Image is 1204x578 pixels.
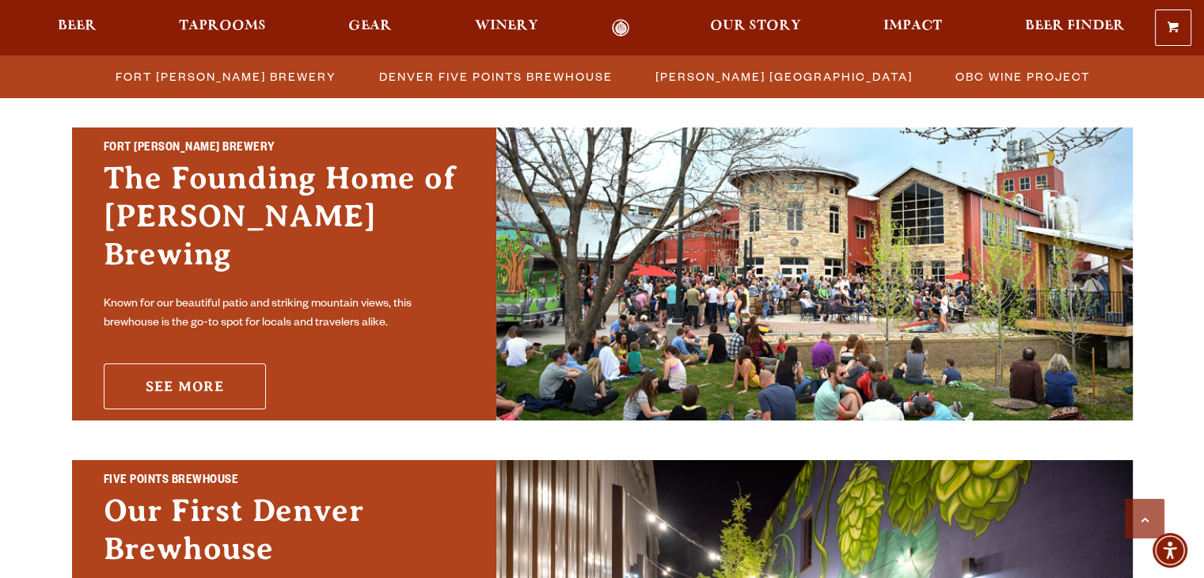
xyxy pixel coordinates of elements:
[348,20,392,32] span: Gear
[646,65,921,88] a: [PERSON_NAME] [GEOGRAPHIC_DATA]
[883,20,942,32] span: Impact
[338,19,402,37] a: Gear
[116,65,336,88] span: Fort [PERSON_NAME] Brewery
[955,65,1090,88] span: OBC Wine Project
[58,20,97,32] span: Beer
[655,65,913,88] span: [PERSON_NAME] [GEOGRAPHIC_DATA]
[104,295,465,333] p: Known for our beautiful patio and striking mountain views, this brewhouse is the go-to spot for l...
[946,65,1098,88] a: OBC Wine Project
[370,65,621,88] a: Denver Five Points Brewhouse
[710,20,801,32] span: Our Story
[1153,533,1187,568] div: Accessibility Menu
[496,127,1133,420] img: Fort Collins Brewery & Taproom'
[700,19,811,37] a: Our Story
[104,159,465,289] h3: The Founding Home of [PERSON_NAME] Brewing
[1024,20,1124,32] span: Beer Finder
[104,139,465,159] h2: Fort [PERSON_NAME] Brewery
[465,19,549,37] a: Winery
[104,363,266,409] a: See More
[179,20,266,32] span: Taprooms
[47,19,107,37] a: Beer
[169,19,276,37] a: Taprooms
[591,19,651,37] a: Odell Home
[1125,499,1164,538] a: Scroll to top
[106,65,344,88] a: Fort [PERSON_NAME] Brewery
[873,19,952,37] a: Impact
[104,471,465,492] h2: Five Points Brewhouse
[1014,19,1134,37] a: Beer Finder
[379,65,613,88] span: Denver Five Points Brewhouse
[475,20,538,32] span: Winery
